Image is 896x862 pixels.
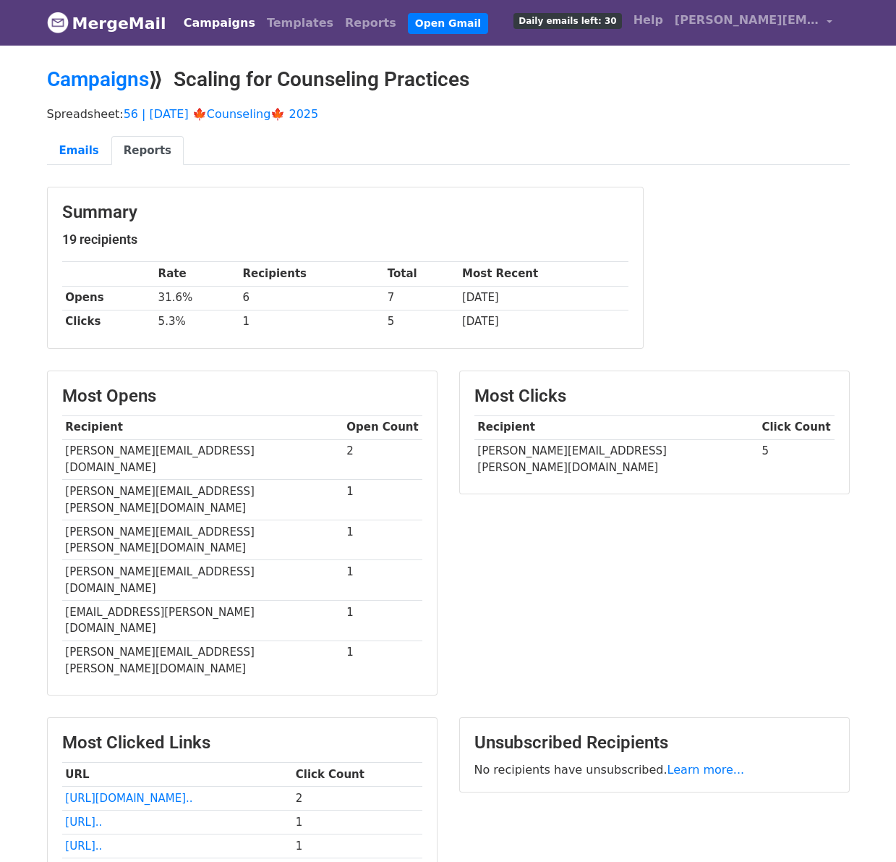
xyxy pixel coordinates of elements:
[669,6,838,40] a: [PERSON_NAME][EMAIL_ADDRESS][DOMAIN_NAME]
[292,787,422,811] td: 2
[47,136,111,166] a: Emails
[47,106,850,122] p: Spreadsheet:
[474,762,835,777] p: No recipients have unsubscribed.
[339,9,402,38] a: Reports
[458,262,628,286] th: Most Recent
[513,13,621,29] span: Daily emails left: 30
[62,202,628,223] h3: Summary
[62,439,344,480] td: [PERSON_NAME][EMAIL_ADDRESS][DOMAIN_NAME]
[759,415,835,439] th: Click Count
[344,641,422,680] td: 1
[344,439,422,480] td: 2
[474,732,835,753] h3: Unsubscribed Recipients
[458,286,628,310] td: [DATE]
[47,12,69,33] img: MergeMail logo
[675,12,819,29] span: [PERSON_NAME][EMAIL_ADDRESS][DOMAIN_NAME]
[155,262,239,286] th: Rate
[292,834,422,858] td: 1
[62,732,422,753] h3: Most Clicked Links
[155,286,239,310] td: 31.6%
[62,641,344,680] td: [PERSON_NAME][EMAIL_ADDRESS][PERSON_NAME][DOMAIN_NAME]
[62,560,344,601] td: [PERSON_NAME][EMAIL_ADDRESS][DOMAIN_NAME]
[65,816,102,829] a: [URL]..
[62,286,155,310] th: Opens
[474,439,759,479] td: [PERSON_NAME][EMAIL_ADDRESS][PERSON_NAME][DOMAIN_NAME]
[62,232,628,248] h5: 19 recipients
[239,310,384,334] td: 1
[62,415,344,439] th: Recipient
[667,763,745,777] a: Learn more...
[124,107,319,121] a: 56 | [DATE] 🍁Counseling🍁 2025
[261,9,339,38] a: Templates
[759,439,835,479] td: 5
[47,67,850,92] h2: ⟫ Scaling for Counseling Practices
[111,136,184,166] a: Reports
[292,811,422,834] td: 1
[65,792,192,805] a: [URL][DOMAIN_NAME]..
[344,480,422,520] td: 1
[62,310,155,334] th: Clicks
[62,520,344,560] td: [PERSON_NAME][EMAIL_ADDRESS][PERSON_NAME][DOMAIN_NAME]
[344,520,422,560] td: 1
[384,262,458,286] th: Total
[474,386,835,407] h3: Most Clicks
[344,415,422,439] th: Open Count
[62,601,344,641] td: [EMAIL_ADDRESS][PERSON_NAME][DOMAIN_NAME]
[508,6,627,35] a: Daily emails left: 30
[47,67,149,91] a: Campaigns
[62,480,344,520] td: [PERSON_NAME][EMAIL_ADDRESS][PERSON_NAME][DOMAIN_NAME]
[628,6,669,35] a: Help
[474,415,759,439] th: Recipient
[344,601,422,641] td: 1
[155,310,239,334] td: 5.3%
[344,560,422,601] td: 1
[178,9,261,38] a: Campaigns
[62,763,292,787] th: URL
[65,840,102,853] a: [URL]..
[408,13,488,34] a: Open Gmail
[384,310,458,334] td: 5
[384,286,458,310] td: 7
[239,262,384,286] th: Recipients
[292,763,422,787] th: Click Count
[824,793,896,862] iframe: Chat Widget
[47,8,166,38] a: MergeMail
[239,286,384,310] td: 6
[458,310,628,334] td: [DATE]
[62,386,422,407] h3: Most Opens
